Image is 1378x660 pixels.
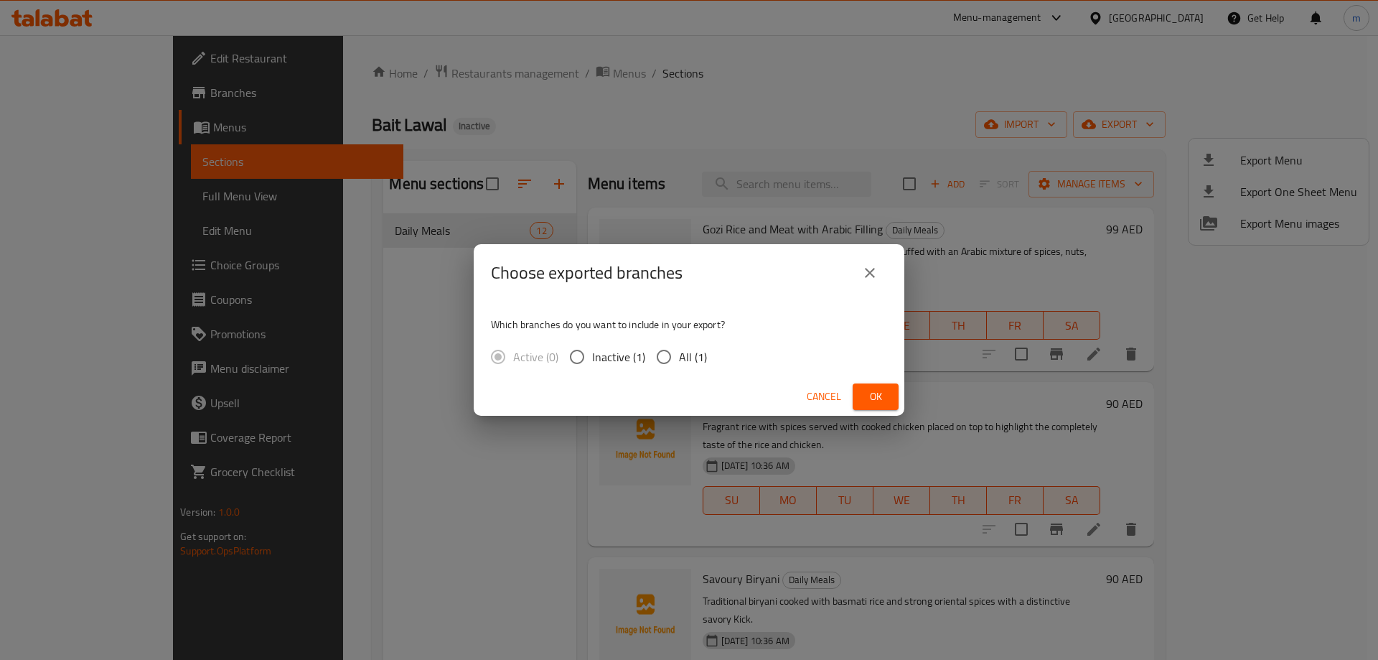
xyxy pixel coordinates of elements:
span: Ok [864,388,887,406]
h2: Choose exported branches [491,261,683,284]
button: Ok [853,384,899,410]
p: Which branches do you want to include in your export? [491,317,887,332]
span: Cancel [807,388,841,406]
button: close [853,256,887,290]
span: Inactive (1) [592,348,645,366]
span: All (1) [679,348,707,366]
span: Active (0) [513,348,558,366]
button: Cancel [801,384,847,410]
